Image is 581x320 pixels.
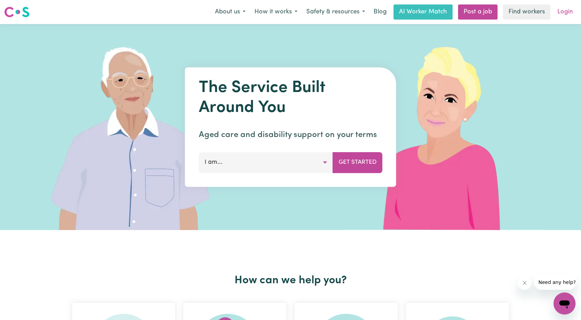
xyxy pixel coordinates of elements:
button: How it works [250,5,302,19]
iframe: Button to launch messaging window [554,293,576,315]
a: AI Worker Match [394,4,453,20]
iframe: Close message [518,276,532,290]
a: Post a job [458,4,498,20]
h1: The Service Built Around You [199,78,383,118]
button: Get Started [333,152,383,173]
iframe: Message from company [534,275,576,290]
a: Blog [369,4,391,20]
a: Careseekers logo [4,4,30,20]
a: Login [553,4,577,20]
img: Careseekers logo [4,6,30,18]
button: Safety & resources [302,5,369,19]
button: About us [210,5,250,19]
a: Find workers [503,4,550,20]
button: I am... [199,152,333,173]
span: Need any help? [4,5,42,10]
p: Aged care and disability support on your terms [199,129,383,141]
h2: How can we help you? [68,274,513,287]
